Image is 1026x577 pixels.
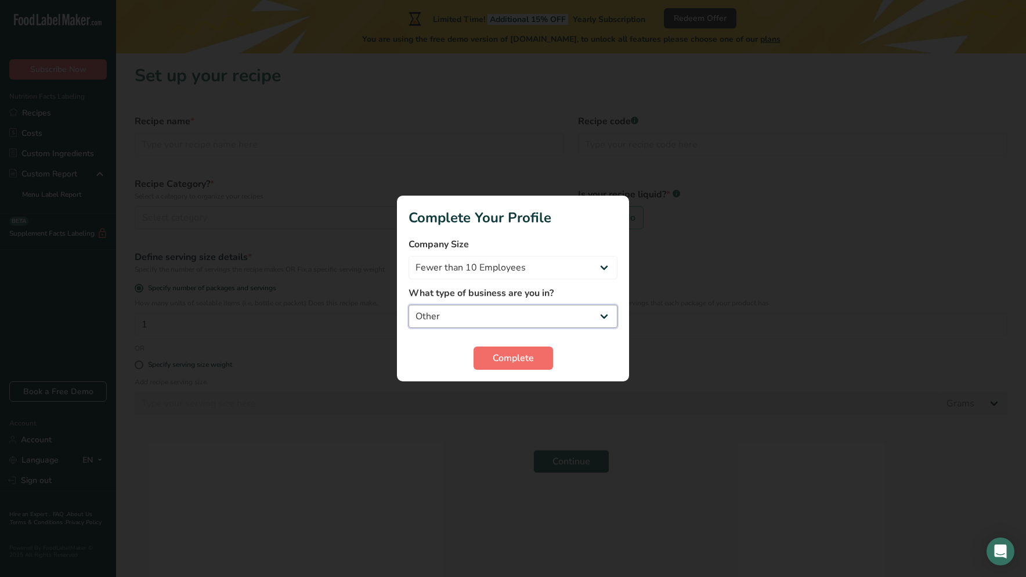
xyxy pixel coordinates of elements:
button: Complete [474,347,553,370]
div: Open Intercom Messenger [987,538,1014,565]
label: Company Size [409,237,617,251]
span: Complete [493,351,534,365]
h1: Complete Your Profile [409,207,617,228]
label: What type of business are you in? [409,286,617,300]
